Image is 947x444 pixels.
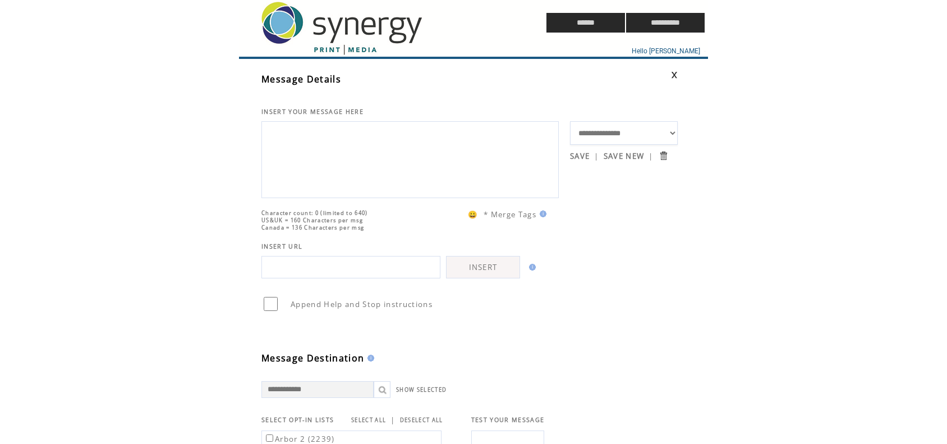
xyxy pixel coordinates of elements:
[468,209,478,219] span: 😀
[526,264,536,271] img: help.gif
[396,386,447,393] a: SHOW SELECTED
[658,150,669,161] input: Submit
[364,355,374,361] img: help.gif
[261,73,341,85] span: Message Details
[261,242,302,250] span: INSERT URL
[261,108,364,116] span: INSERT YOUR MESSAGE HERE
[351,416,386,424] a: SELECT ALL
[632,47,700,55] span: Hello [PERSON_NAME]
[261,416,334,424] span: SELECT OPT-IN LISTS
[261,224,364,231] span: Canada = 136 Characters per msg
[390,415,395,425] span: |
[484,209,536,219] span: * Merge Tags
[649,151,653,161] span: |
[604,151,645,161] a: SAVE NEW
[446,256,520,278] a: INSERT
[261,217,363,224] span: US&UK = 160 Characters per msg
[400,416,443,424] a: DESELECT ALL
[264,434,335,444] label: Arbor 2 (2239)
[261,209,368,217] span: Character count: 0 (limited to 640)
[471,416,545,424] span: TEST YOUR MESSAGE
[536,210,546,217] img: help.gif
[594,151,599,161] span: |
[291,299,433,309] span: Append Help and Stop instructions
[266,434,273,442] input: Arbor 2 (2239)
[570,151,590,161] a: SAVE
[261,352,364,364] span: Message Destination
